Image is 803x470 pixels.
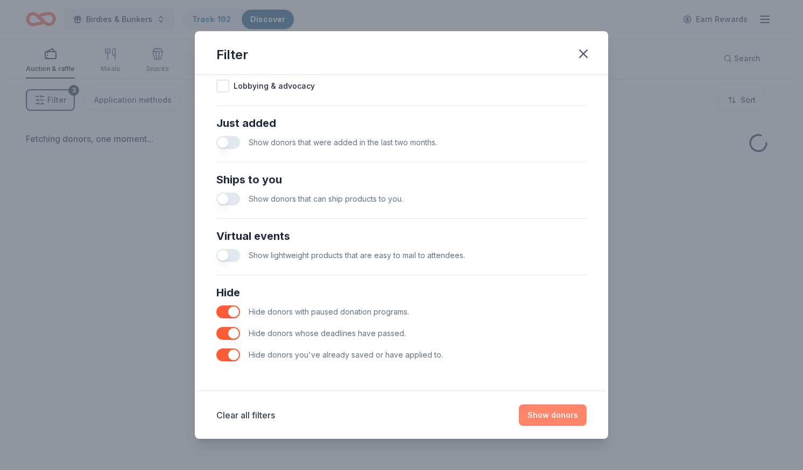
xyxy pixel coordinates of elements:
[216,409,275,422] button: Clear all filters
[249,251,465,260] span: Show lightweight products that are easy to mail to attendees.
[249,138,437,147] span: Show donors that were added in the last two months.
[216,46,248,63] div: Filter
[216,115,587,132] div: Just added
[249,329,406,338] span: Hide donors whose deadlines have passed.
[249,350,443,359] span: Hide donors you've already saved or have applied to.
[216,284,587,301] div: Hide
[234,80,315,92] span: Lobbying & advocacy
[249,194,403,203] span: Show donors that can ship products to you.
[216,227,587,245] div: Virtual events
[519,404,587,426] button: Show donors
[249,307,409,316] span: Hide donors with paused donation programs.
[216,171,587,188] div: Ships to you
